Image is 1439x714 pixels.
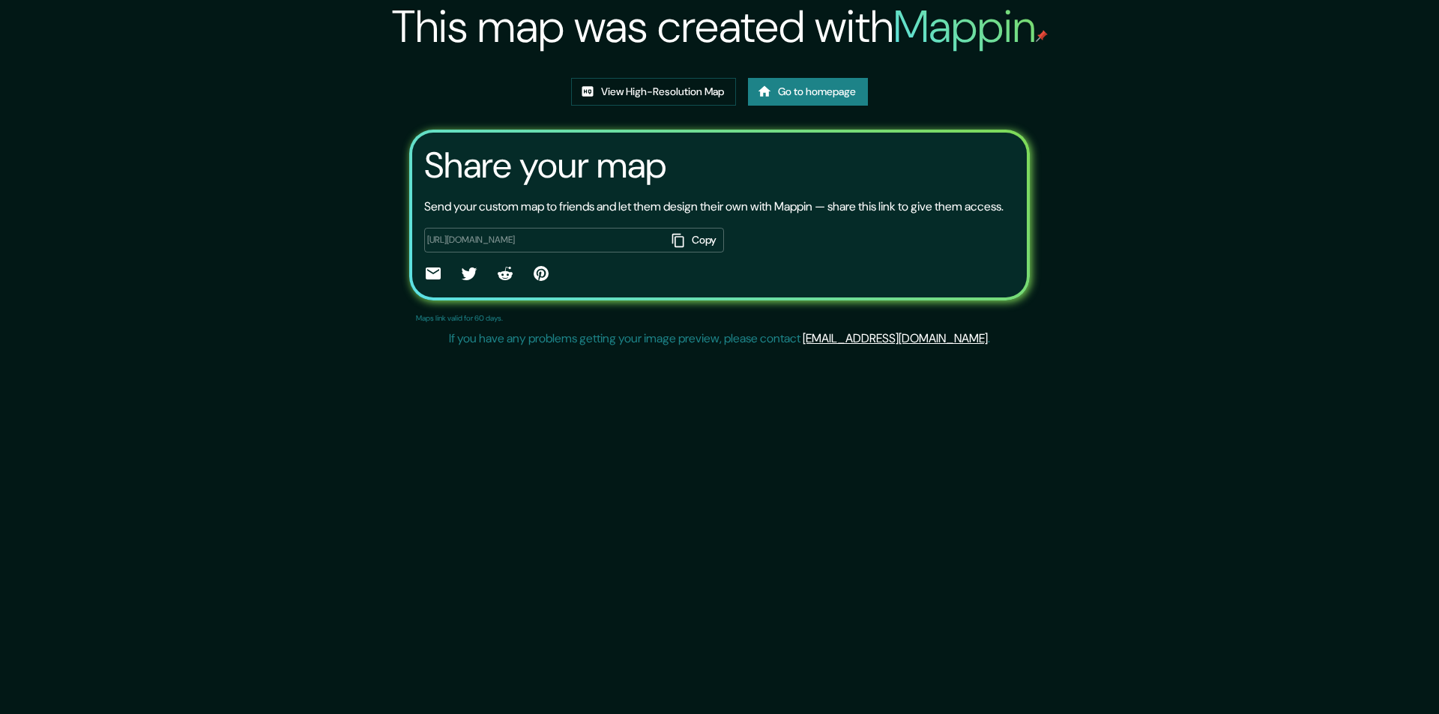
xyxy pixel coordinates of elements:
p: Send your custom map to friends and let them design their own with Mappin — share this link to gi... [424,198,1004,216]
a: Go to homepage [748,78,868,106]
p: If you have any problems getting your image preview, please contact . [449,330,990,348]
img: mappin-pin [1036,30,1048,42]
p: Maps link valid for 60 days. [416,312,503,324]
button: Copy [666,228,724,252]
a: [EMAIL_ADDRESS][DOMAIN_NAME] [803,330,988,346]
h3: Share your map [424,145,666,187]
a: View High-Resolution Map [571,78,736,106]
